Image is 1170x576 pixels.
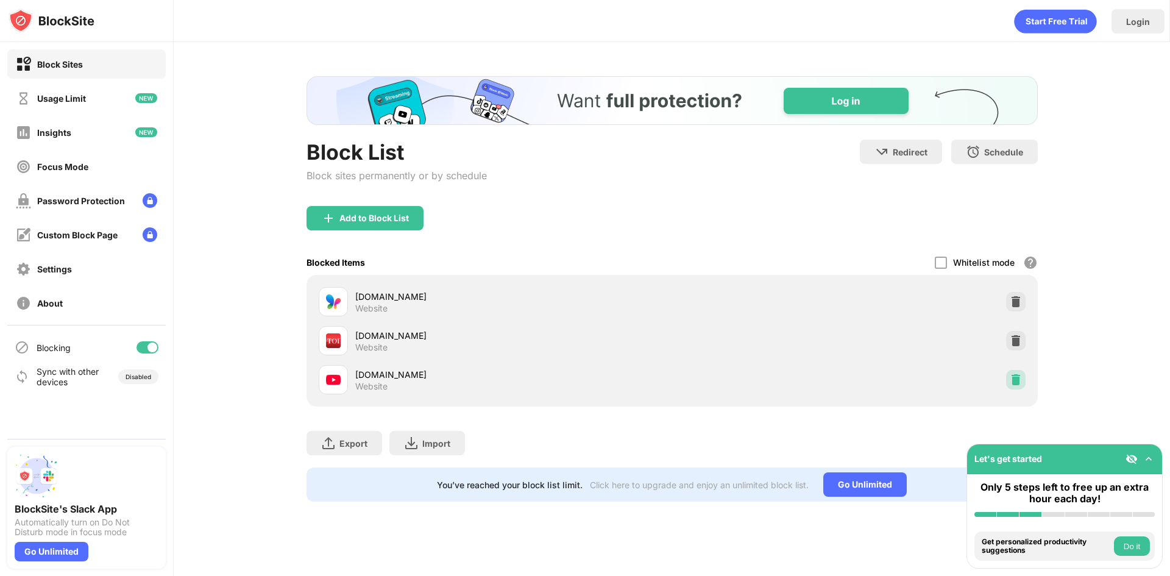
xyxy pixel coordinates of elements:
img: new-icon.svg [135,127,157,137]
div: Only 5 steps left to free up an extra hour each day! [974,482,1155,505]
img: about-off.svg [16,296,31,311]
img: sync-icon.svg [15,369,29,384]
div: Go Unlimited [823,472,907,497]
img: lock-menu.svg [143,193,157,208]
div: [DOMAIN_NAME] [355,329,672,342]
img: password-protection-off.svg [16,193,31,208]
div: [DOMAIN_NAME] [355,368,672,381]
div: Blocking [37,343,71,353]
img: blocking-icon.svg [15,340,29,355]
div: Website [355,381,388,392]
div: Website [355,342,388,353]
div: Add to Block List [339,213,409,223]
div: Block List [307,140,487,165]
div: Sync with other devices [37,366,99,387]
img: time-usage-off.svg [16,91,31,106]
div: Insights [37,127,71,138]
img: logo-blocksite.svg [9,9,94,33]
div: BlockSite's Slack App [15,503,158,515]
div: Block sites permanently or by schedule [307,169,487,182]
img: omni-setup-toggle.svg [1143,453,1155,465]
button: Do it [1114,536,1150,556]
div: Export [339,438,367,449]
div: Import [422,438,450,449]
div: Usage Limit [37,93,86,104]
img: favicons [326,372,341,387]
div: Login [1126,16,1150,27]
div: animation [1014,9,1097,34]
div: Schedule [984,147,1023,157]
div: Custom Block Page [37,230,118,240]
div: Whitelist mode [953,257,1015,268]
img: favicons [326,294,341,309]
iframe: Banner [307,76,1038,125]
div: Automatically turn on Do Not Disturb mode in focus mode [15,517,158,537]
div: Blocked Items [307,257,365,268]
img: customize-block-page-off.svg [16,227,31,243]
div: Website [355,303,388,314]
div: Let's get started [974,453,1042,464]
div: You’ve reached your block list limit. [437,480,583,490]
img: eye-not-visible.svg [1126,453,1138,465]
div: Password Protection [37,196,125,206]
div: Settings [37,264,72,274]
div: Click here to upgrade and enjoy an unlimited block list. [590,480,809,490]
div: Block Sites [37,59,83,69]
div: About [37,298,63,308]
img: settings-off.svg [16,261,31,277]
img: lock-menu.svg [143,227,157,242]
div: Go Unlimited [15,542,88,561]
img: block-on.svg [16,57,31,72]
div: Disabled [126,373,151,380]
div: Redirect [893,147,927,157]
img: push-slack.svg [15,454,58,498]
img: new-icon.svg [135,93,157,103]
div: Focus Mode [37,162,88,172]
div: Get personalized productivity suggestions [982,538,1111,555]
img: focus-off.svg [16,159,31,174]
div: [DOMAIN_NAME] [355,290,672,303]
img: favicons [326,333,341,348]
img: insights-off.svg [16,125,31,140]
